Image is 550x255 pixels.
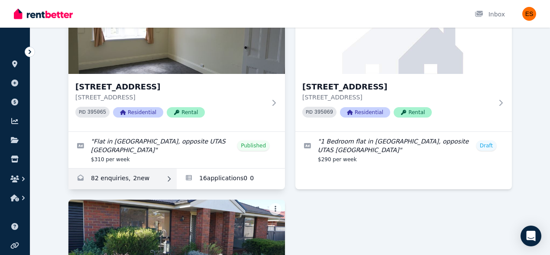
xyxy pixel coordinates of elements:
a: Applications for Unit 2/55 Invermay Rd, Invermay [177,169,285,189]
small: PID [79,110,86,115]
span: Residential [113,107,163,118]
div: Inbox [475,10,505,19]
code: 395069 [314,109,333,115]
h3: [STREET_ADDRESS] [75,81,266,93]
a: Enquiries for Unit 2/55 Invermay Rd, Invermay [68,169,177,189]
a: Edit listing: Flat in Invermay, opposite UTAS Inveresk Campus [68,132,285,168]
p: [STREET_ADDRESS] [75,93,266,102]
a: Edit listing: 1 Bedroom flat in Invermay, opposite UTAS Inveresk Campus [295,132,512,168]
p: [STREET_ADDRESS] [302,93,493,102]
span: Residential [340,107,390,118]
span: Rental [167,107,205,118]
button: More options [269,203,281,215]
img: Evangeline Samoilov [522,7,536,21]
div: Open Intercom Messenger [521,226,541,246]
img: RentBetter [14,7,73,20]
code: 395065 [87,109,106,115]
h3: [STREET_ADDRESS] [302,81,493,93]
span: Rental [394,107,432,118]
span: ORGANISE [7,48,34,54]
small: PID [306,110,313,115]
